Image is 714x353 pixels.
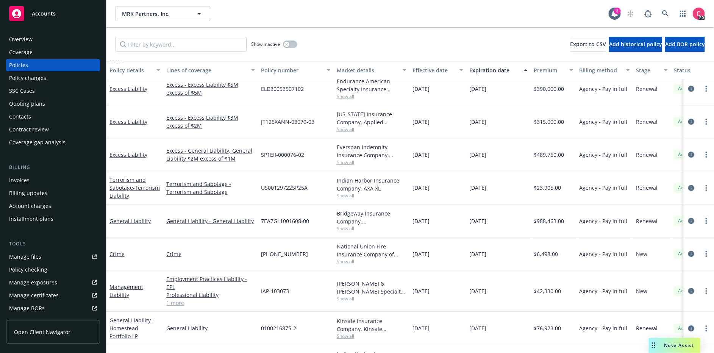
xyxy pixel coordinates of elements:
[261,85,304,93] span: ELD30053507102
[337,77,406,93] div: Endurance American Specialty Insurance Company, Sompo International, RT Specialty Insurance Servi...
[469,324,486,332] span: [DATE]
[6,98,100,110] a: Quoting plans
[109,85,147,92] a: Excess Liability
[261,151,304,159] span: SP1EII-000076-02
[9,33,33,45] div: Overview
[9,98,45,110] div: Quoting plans
[109,118,147,125] a: Excess Liability
[6,85,100,97] a: SSC Cases
[109,317,153,340] span: - Homestead Portfolio LP
[636,324,658,332] span: Renewal
[337,176,406,192] div: Indian Harbor Insurance Company, AXA XL
[251,41,280,47] span: Show inactive
[6,136,100,148] a: Coverage gap analysis
[466,61,531,79] button: Expiration date
[337,295,406,302] span: Show all
[122,10,187,18] span: MRK Partners, Inc.
[109,184,160,199] span: - Terrorism Liability
[534,250,558,258] span: $6,498.00
[677,151,692,158] span: Active
[6,46,100,58] a: Coverage
[6,213,100,225] a: Installment plans
[469,287,486,295] span: [DATE]
[412,250,430,258] span: [DATE]
[337,280,406,295] div: [PERSON_NAME] & [PERSON_NAME] Specialty Insurance Company, [PERSON_NAME] & [PERSON_NAME] ([GEOGRA...
[337,333,406,339] span: Show all
[6,251,100,263] a: Manage files
[534,287,561,295] span: $42,330.00
[116,37,247,52] input: Filter by keyword...
[609,41,662,48] span: Add historical policy
[6,302,100,314] a: Manage BORs
[6,111,100,123] a: Contacts
[469,217,486,225] span: [DATE]
[636,118,658,126] span: Renewal
[9,85,35,97] div: SSC Cases
[9,174,30,186] div: Invoices
[166,114,255,130] a: Excess - Excess Liability $3M excess of $2M
[665,41,705,48] span: Add BOR policy
[658,6,673,21] a: Search
[163,61,258,79] button: Lines of coverage
[412,151,430,159] span: [DATE]
[412,287,430,295] span: [DATE]
[261,324,296,332] span: 0100216875-2
[9,213,53,225] div: Installment plans
[261,287,289,295] span: IAP-103073
[641,6,656,21] a: Report a Bug
[687,216,696,225] a: circleInformation
[636,287,647,295] span: New
[337,66,398,74] div: Market details
[579,184,627,192] span: Agency - Pay in full
[636,184,658,192] span: Renewal
[664,342,694,348] span: Nova Assist
[116,6,210,21] button: MRK Partners, Inc.
[636,85,658,93] span: Renewal
[579,151,627,159] span: Agency - Pay in full
[534,66,565,74] div: Premium
[687,249,696,258] a: circleInformation
[337,209,406,225] div: Bridgeway Insurance Company, [GEOGRAPHIC_DATA], [GEOGRAPHIC_DATA]
[531,61,576,79] button: Premium
[166,291,255,299] a: Professional Liability
[261,184,308,192] span: US00129722SP25A
[636,250,647,258] span: New
[702,216,711,225] a: more
[334,61,409,79] button: Market details
[570,37,606,52] button: Export to CSV
[109,283,143,298] a: Management Liability
[687,150,696,159] a: circleInformation
[702,324,711,333] a: more
[412,118,430,126] span: [DATE]
[166,81,255,97] a: Excess - Excess Liability $5M excess of $5M
[412,324,430,332] span: [DATE]
[534,151,564,159] span: $489,750.00
[412,217,430,225] span: [DATE]
[9,46,33,58] div: Coverage
[677,118,692,125] span: Active
[702,84,711,93] a: more
[337,143,406,159] div: Everspan Indemnity Insurance Company, Everspan Insurance Company, RT Specialty Insurance Services...
[109,217,151,225] a: General Liability
[579,250,627,258] span: Agency - Pay in full
[469,184,486,192] span: [DATE]
[677,217,692,224] span: Active
[166,147,255,162] a: Excess - General Liability, General Liability $2M excess of $1M
[412,66,455,74] div: Effective date
[6,164,100,171] div: Billing
[633,61,671,79] button: Stage
[693,8,705,20] img: photo
[106,61,163,79] button: Policy details
[677,325,692,332] span: Active
[677,184,692,191] span: Active
[579,287,627,295] span: Agency - Pay in full
[337,242,406,258] div: National Union Fire Insurance Company of [GEOGRAPHIC_DATA], [GEOGRAPHIC_DATA], AIG
[337,317,406,333] div: Kinsale Insurance Company, Kinsale Insurance, RT Specialty Insurance Services, LLC (RSG Specialty...
[337,93,406,100] span: Show all
[32,11,56,17] span: Accounts
[469,118,486,126] span: [DATE]
[337,258,406,265] span: Show all
[9,72,46,84] div: Policy changes
[534,324,561,332] span: $76,923.00
[9,200,51,212] div: Account charges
